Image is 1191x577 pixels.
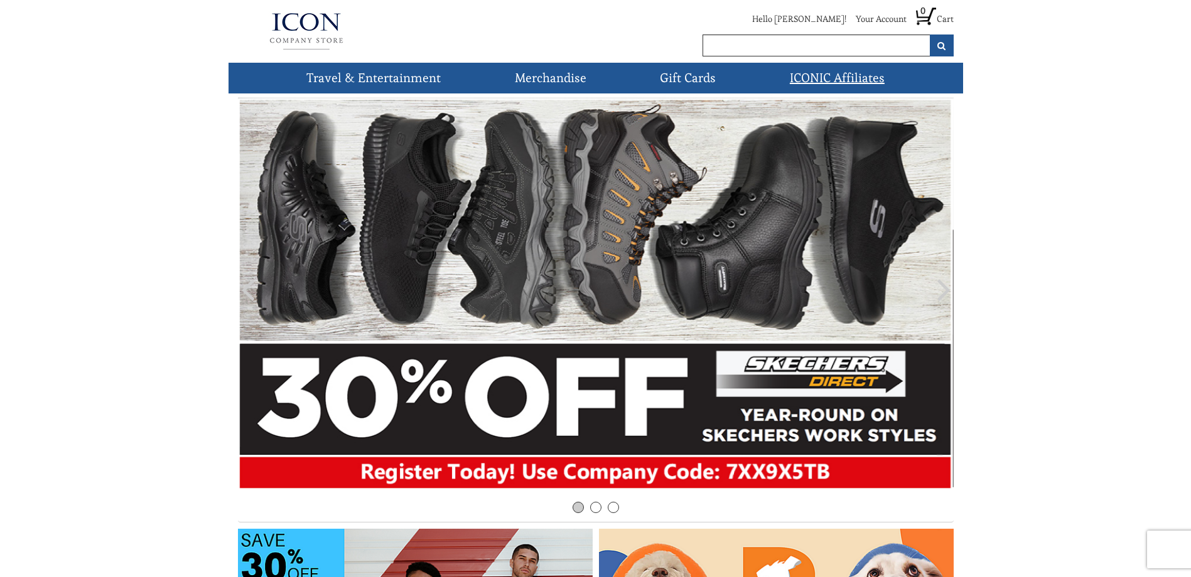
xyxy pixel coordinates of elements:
[916,13,954,24] a: 0 Cart
[573,502,584,513] a: 1
[856,13,907,24] a: Your Account
[743,13,846,31] li: Hello [PERSON_NAME]!
[238,94,954,490] img: skechers discount
[510,63,591,93] a: Merchandise
[608,502,619,513] a: 3
[590,502,601,513] a: 2
[655,63,721,93] a: Gift Cards
[301,63,446,93] a: Travel & Entertainment
[785,63,890,93] a: ICONIC Affiliates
